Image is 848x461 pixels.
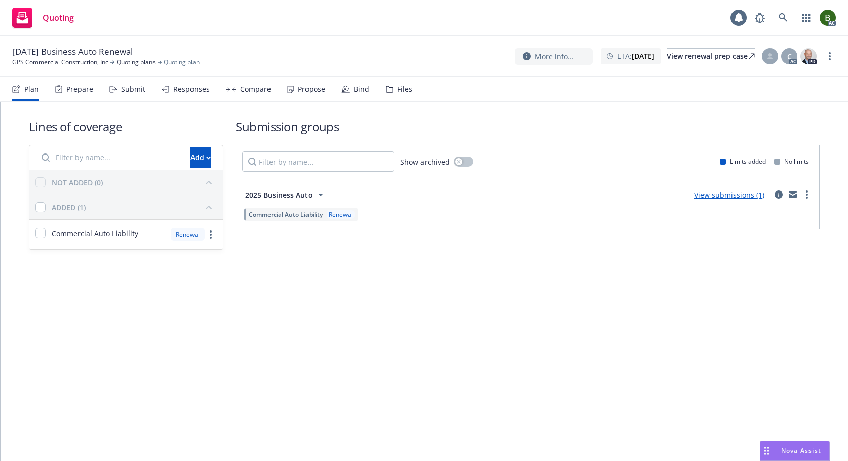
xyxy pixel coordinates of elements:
div: Add [190,148,211,167]
button: NOT ADDED (0) [52,174,217,190]
a: View renewal prep case [667,48,755,64]
div: Renewal [327,210,355,219]
span: More info... [535,51,574,62]
a: Report a Bug [750,8,770,28]
a: Switch app [796,8,817,28]
span: Commercial Auto Liability [249,210,323,219]
input: Filter by name... [35,147,184,168]
a: mail [787,188,799,201]
a: circleInformation [773,188,785,201]
div: Compare [240,85,271,93]
a: more [205,228,217,241]
span: Commercial Auto Liability [52,228,138,239]
div: Propose [298,85,325,93]
div: Limits added [720,157,766,166]
div: Prepare [66,85,93,93]
div: Submit [121,85,145,93]
span: ETA : [617,51,654,61]
div: NOT ADDED (0) [52,177,103,188]
span: Nova Assist [781,446,821,455]
input: Filter by name... [242,151,394,172]
button: 2025 Business Auto [242,184,330,205]
div: Responses [173,85,210,93]
img: photo [800,48,817,64]
a: more [801,188,813,201]
a: Quoting plans [117,58,156,67]
h1: Submission groups [236,118,820,135]
button: ADDED (1) [52,199,217,215]
div: ADDED (1) [52,202,86,213]
span: C [787,51,792,62]
span: [DATE] Business Auto Renewal [12,46,133,58]
span: Quoting [43,14,74,22]
span: 2025 Business Auto [245,189,313,200]
button: More info... [515,48,593,65]
strong: [DATE] [632,51,654,61]
span: Quoting plan [164,58,200,67]
div: Bind [354,85,369,93]
a: Search [773,8,793,28]
button: Nova Assist [760,441,830,461]
div: No limits [774,157,809,166]
div: Renewal [171,228,205,241]
a: Quoting [8,4,78,32]
div: Files [397,85,412,93]
span: Show archived [400,157,450,167]
a: GPS Commercial Construction, Inc [12,58,108,67]
img: photo [820,10,836,26]
div: View renewal prep case [667,49,755,64]
div: Drag to move [760,441,773,460]
button: Add [190,147,211,168]
a: more [824,50,836,62]
h1: Lines of coverage [29,118,223,135]
div: Plan [24,85,39,93]
a: View submissions (1) [694,190,764,200]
